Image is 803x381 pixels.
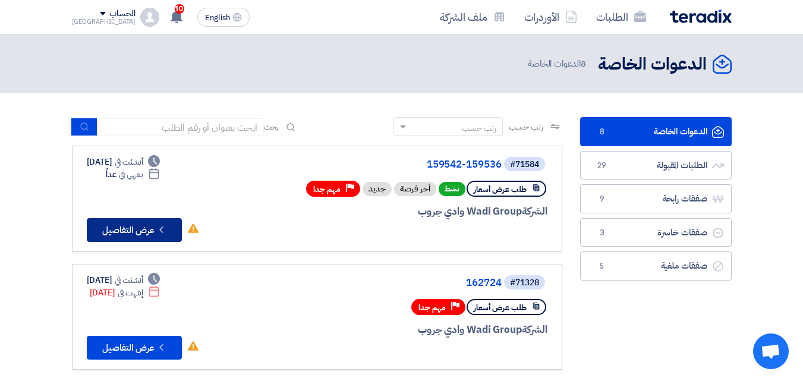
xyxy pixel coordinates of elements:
span: نشط [439,182,465,196]
div: #71584 [510,160,539,169]
div: Wadi Group وادي جروب [262,322,547,338]
a: الدعوات الخاصة8 [580,117,732,146]
span: 10 [175,4,184,14]
div: غداً [106,168,160,181]
a: الأوردرات [515,3,587,31]
span: أنشئت في [115,274,143,286]
div: رتب حسب [462,122,496,134]
span: مهم جدا [313,184,341,195]
a: صفقات رابحة9 [580,184,732,213]
span: 8 [595,126,609,138]
button: عرض التفاصيل [87,218,182,242]
span: 8 [581,57,586,70]
span: الشركة [522,204,547,219]
a: الطلبات المقبولة29 [580,151,732,180]
span: مهم جدا [418,302,446,313]
h2: الدعوات الخاصة [598,53,707,76]
div: أخر فرصة [394,182,436,196]
div: [DATE] [87,274,160,286]
span: بحث [264,121,279,133]
div: [DATE] [87,156,160,168]
a: صفقات ملغية5 [580,251,732,281]
span: 9 [595,193,609,205]
a: الطلبات [587,3,656,31]
div: Wadi Group وادي جروب [262,204,547,219]
span: 3 [595,227,609,239]
span: ينتهي في [119,168,143,181]
button: English [197,8,250,27]
div: #71328 [510,279,539,287]
span: الدعوات الخاصة [528,57,588,71]
span: الشركة [522,322,547,337]
span: طلب عرض أسعار [474,302,527,313]
div: الحساب [109,9,135,19]
span: رتب حسب [509,121,543,133]
a: 162724 [264,278,502,288]
span: إنتهت في [118,286,143,299]
span: أنشئت في [115,156,143,168]
span: طلب عرض أسعار [474,184,527,195]
a: ملف الشركة [430,3,515,31]
input: ابحث بعنوان أو رقم الطلب [97,118,264,136]
button: عرض التفاصيل [87,336,182,360]
img: Teradix logo [670,10,732,23]
div: جديد [363,182,392,196]
div: Open chat [753,333,789,369]
span: 5 [595,260,609,272]
div: [GEOGRAPHIC_DATA] [72,18,136,25]
span: English [205,14,230,22]
span: 29 [595,160,609,172]
a: 159542-159536 [264,159,502,170]
a: صفقات خاسرة3 [580,218,732,247]
div: [DATE] [90,286,160,299]
img: profile_test.png [140,8,159,27]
